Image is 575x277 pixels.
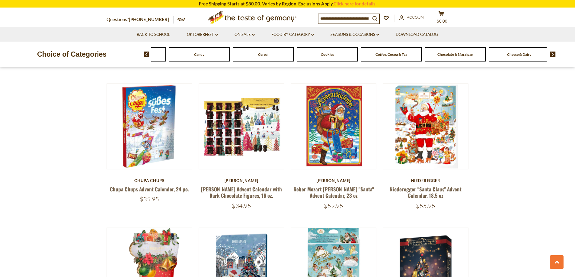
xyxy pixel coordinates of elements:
[107,16,174,24] p: Questions?
[550,52,556,57] img: next arrow
[390,185,462,199] a: Niederegger "Santa Claus" Advent Calendar, 18.5 oz
[437,52,473,57] a: Chocolate & Marzipan
[407,15,426,20] span: Account
[291,178,377,183] div: [PERSON_NAME]
[383,178,469,183] div: Niederegger
[416,202,435,209] span: $55.95
[321,52,334,57] a: Cookies
[334,1,376,6] a: Click here for details.
[271,31,314,38] a: Food By Category
[199,84,284,169] img: Simón Coll Advent Calendar with Dark Chocolate Figures, 16 oz.
[110,185,189,193] a: Chupa Chups Advent Calender, 24 pc.
[507,52,531,57] a: Cheese & Dairy
[293,185,374,199] a: Reber Mozart [PERSON_NAME] "Santa" Advent Calendar, 23 oz
[331,31,379,38] a: Seasons & Occasions
[291,84,376,169] img: Reber Mozart Kugel "Santa" Advent Calendar, 23 oz
[137,31,170,38] a: Back to School
[324,202,343,209] span: $59.95
[258,52,268,57] a: Cereal
[187,31,218,38] a: Oktoberfest
[433,11,451,26] button: $0.00
[144,52,149,57] img: previous arrow
[194,52,204,57] a: Candy
[437,19,447,24] span: $0.00
[107,84,192,169] img: Chupa Chups Advent Calender, 24 pc.
[396,31,438,38] a: Download Catalog
[140,195,159,203] span: $35.95
[232,202,251,209] span: $34.95
[383,84,468,169] img: Niederegger "Santa Claus" Advent Calendar, 18.5 oz
[399,14,426,21] a: Account
[201,185,282,199] a: [PERSON_NAME] Advent Calendar with Dark Chocolate Figures, 16 oz.
[129,17,169,22] a: [PHONE_NUMBER]
[199,178,285,183] div: [PERSON_NAME]
[235,31,255,38] a: On Sale
[107,178,193,183] div: Chupa Chups
[375,52,407,57] a: Coffee, Cocoa & Tea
